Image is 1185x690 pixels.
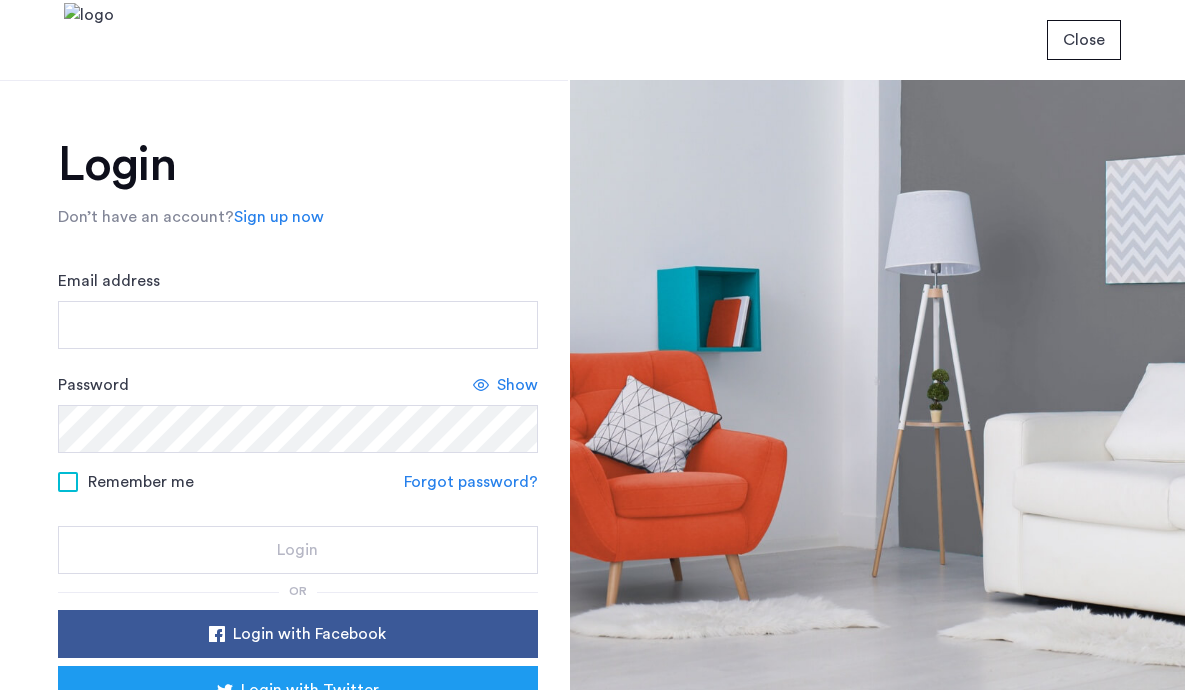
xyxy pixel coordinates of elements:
span: Login [277,538,318,562]
span: Remember me [88,470,194,494]
a: Sign up now [234,205,324,229]
span: Login with Facebook [233,622,386,646]
label: Password [58,373,129,397]
span: Don’t have an account? [58,209,234,225]
a: Forgot password? [404,470,538,494]
span: Close [1063,28,1105,52]
h1: Login [58,141,538,189]
img: logo [64,3,114,78]
button: button [1047,20,1121,60]
button: button [58,526,538,574]
span: Show [497,373,538,397]
span: or [289,585,307,597]
label: Email address [58,269,160,293]
button: button [58,610,538,658]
